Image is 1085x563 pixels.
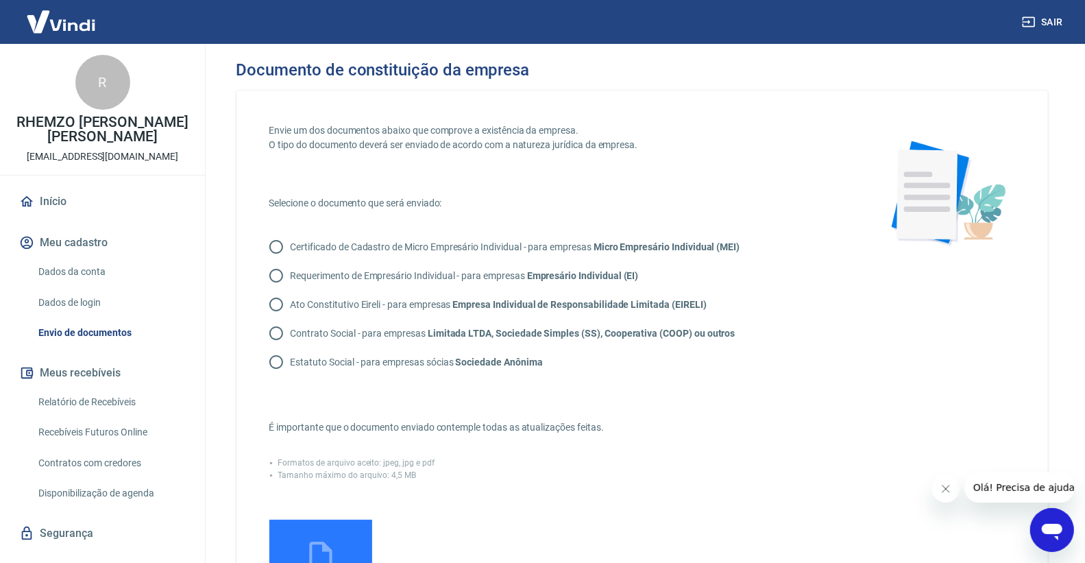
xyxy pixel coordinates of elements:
strong: Empresário Individual (EI) [527,270,639,281]
img: foto-documento-flower.19a65ad63fe92b90d685.png [878,123,1015,261]
a: Envio de documentos [33,319,188,347]
p: RHEMZO [PERSON_NAME] [PERSON_NAME] [11,115,194,144]
strong: Empresa Individual de Responsabilidade Limitada (EIRELI) [453,299,707,310]
a: Dados da conta [33,258,188,286]
strong: Limitada LTDA, Sociedade Simples (SS), Cooperativa (COOP) ou outros [428,328,735,339]
strong: Micro Empresário Individual (MEI) [594,241,740,252]
a: Início [16,187,188,217]
p: Estatuto Social - para empresas sócias [291,355,543,370]
iframe: Mensagem da empresa [965,472,1074,503]
a: Disponibilização de agenda [33,479,188,507]
a: Dados de login [33,289,188,317]
p: [EMAIL_ADDRESS][DOMAIN_NAME] [27,149,178,164]
button: Sair [1019,10,1069,35]
a: Recebíveis Futuros Online [33,418,188,446]
a: Segurança [16,518,188,549]
p: Tamanho máximo do arquivo: 4,5 MB [278,469,417,481]
div: R [75,55,130,110]
p: Certificado de Cadastro de Micro Empresário Individual - para empresas [291,240,740,254]
iframe: Fechar mensagem [932,475,960,503]
span: Olá! Precisa de ajuda? [8,10,115,21]
p: É importante que o documento enviado contemple todas as atualizações feitas. [269,420,845,435]
iframe: Botão para abrir a janela de mensagens [1030,508,1074,552]
p: Ato Constitutivo Eireli - para empresas [291,298,707,312]
p: Selecione o documento que será enviado: [269,196,845,211]
p: Formatos de arquivo aceito: jpeg, jpg e pdf [278,457,435,469]
p: Contrato Social - para empresas [291,326,735,341]
h3: Documento de constituição da empresa [236,60,530,80]
a: Relatório de Recebíveis [33,388,188,416]
button: Meu cadastro [16,228,188,258]
p: Envie um dos documentos abaixo que comprove a existência da empresa. [269,123,845,138]
p: O tipo do documento deverá ser enviado de acordo com a natureza jurídica da empresa. [269,138,845,152]
button: Meus recebíveis [16,358,188,388]
p: Requerimento de Empresário Individual - para empresas [291,269,639,283]
img: Vindi [16,1,106,43]
strong: Sociedade Anônima [456,357,543,368]
a: Contratos com credores [33,449,188,477]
